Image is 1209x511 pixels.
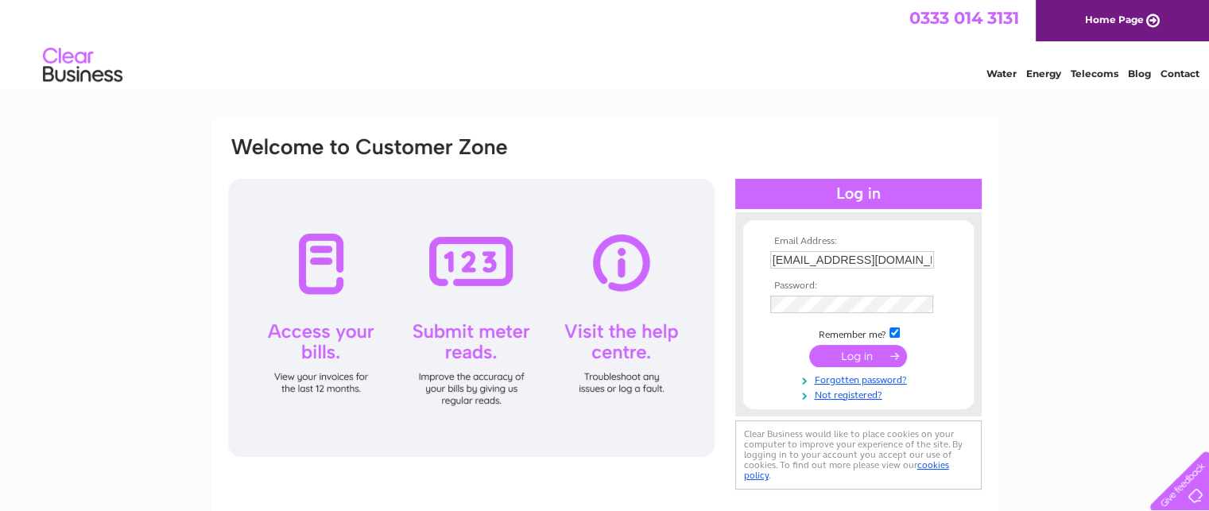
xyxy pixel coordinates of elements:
a: cookies policy [744,459,949,481]
a: Water [986,68,1017,79]
td: Remember me? [766,325,951,341]
div: Clear Business would like to place cookies on your computer to improve your experience of the sit... [735,420,982,490]
a: Not registered? [770,386,951,401]
a: 0333 014 3131 [909,8,1019,28]
a: Blog [1128,68,1151,79]
th: Password: [766,281,951,292]
img: npw-badge-icon-locked.svg [915,298,928,311]
a: Energy [1026,68,1061,79]
a: Forgotten password? [770,371,951,386]
a: Contact [1161,68,1199,79]
input: Submit [809,345,907,367]
img: npw-badge-icon-locked.svg [915,254,928,266]
a: Telecoms [1071,68,1118,79]
th: Email Address: [766,236,951,247]
div: Clear Business is a trading name of Verastar Limited (registered in [GEOGRAPHIC_DATA] No. 3667643... [230,9,981,77]
img: logo.png [42,41,123,90]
